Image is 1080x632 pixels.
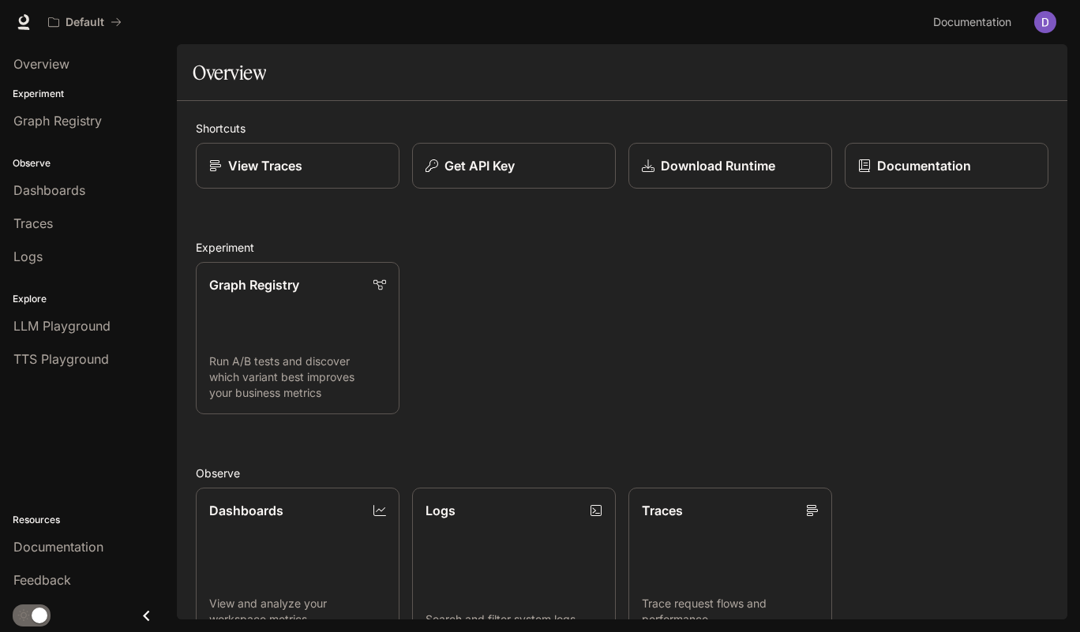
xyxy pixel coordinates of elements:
[661,156,775,175] p: Download Runtime
[196,120,1048,136] h2: Shortcuts
[927,6,1023,38] a: Documentation
[877,156,971,175] p: Documentation
[1034,11,1056,33] img: User avatar
[66,16,104,29] p: Default
[1029,6,1061,38] button: User avatar
[426,501,456,520] p: Logs
[845,143,1048,189] a: Documentation
[209,596,386,627] p: View and analyze your workspace metrics
[196,239,1048,256] h2: Experiment
[412,143,616,189] button: Get API Key
[444,156,515,175] p: Get API Key
[628,143,832,189] a: Download Runtime
[228,156,302,175] p: View Traces
[642,501,683,520] p: Traces
[196,465,1048,481] h2: Observe
[642,596,819,627] p: Trace request flows and performance
[193,57,266,88] h1: Overview
[209,501,283,520] p: Dashboards
[209,275,299,294] p: Graph Registry
[196,143,399,189] a: View Traces
[426,611,602,627] p: Search and filter system logs
[196,262,399,415] a: Graph RegistryRun A/B tests and discover which variant best improves your business metrics
[933,13,1011,32] span: Documentation
[41,6,129,38] button: All workspaces
[209,353,386,401] p: Run A/B tests and discover which variant best improves your business metrics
